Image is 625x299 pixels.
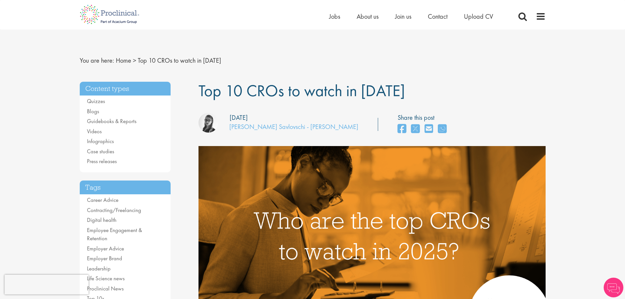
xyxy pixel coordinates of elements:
label: Share this post [398,113,450,122]
a: share on email [425,122,433,136]
a: Press releases [87,158,117,165]
span: Top 10 CROs to watch in [DATE] [198,80,405,101]
a: Videos [87,128,102,135]
span: Top 10 CROs to watch in [DATE] [138,56,221,65]
a: Blogs [87,108,99,115]
a: share on twitter [411,122,420,136]
iframe: reCAPTCHA [5,275,89,294]
a: Employee Engagement & Retention [87,226,142,242]
a: Guidebooks & Reports [87,117,136,125]
a: Case studies [87,148,114,155]
a: Jobs [329,12,340,21]
a: Proclinical News [87,285,124,292]
a: breadcrumb link [116,56,131,65]
div: [DATE] [230,113,248,122]
a: Digital health [87,216,116,224]
a: Infographics [87,138,114,145]
a: Contracting/Freelancing [87,206,141,214]
a: Life Science news [87,275,125,282]
a: Upload CV [464,12,493,21]
img: Chatbot [604,278,623,297]
span: > [133,56,136,65]
a: About us [357,12,379,21]
a: [PERSON_NAME] Savlovschi - [PERSON_NAME] [229,122,358,131]
a: Quizzes [87,97,105,105]
a: Leadership [87,265,111,272]
a: Employer Brand [87,255,122,262]
img: Theodora Savlovschi - Wicks [198,113,218,133]
a: Join us [395,12,411,21]
a: share on facebook [398,122,406,136]
a: Career Advice [87,196,118,203]
h3: Tags [80,181,171,195]
span: You are here: [80,56,114,65]
a: share on whats app [438,122,447,136]
h3: Content types [80,82,171,96]
a: Contact [428,12,448,21]
a: Employer Advice [87,245,124,252]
